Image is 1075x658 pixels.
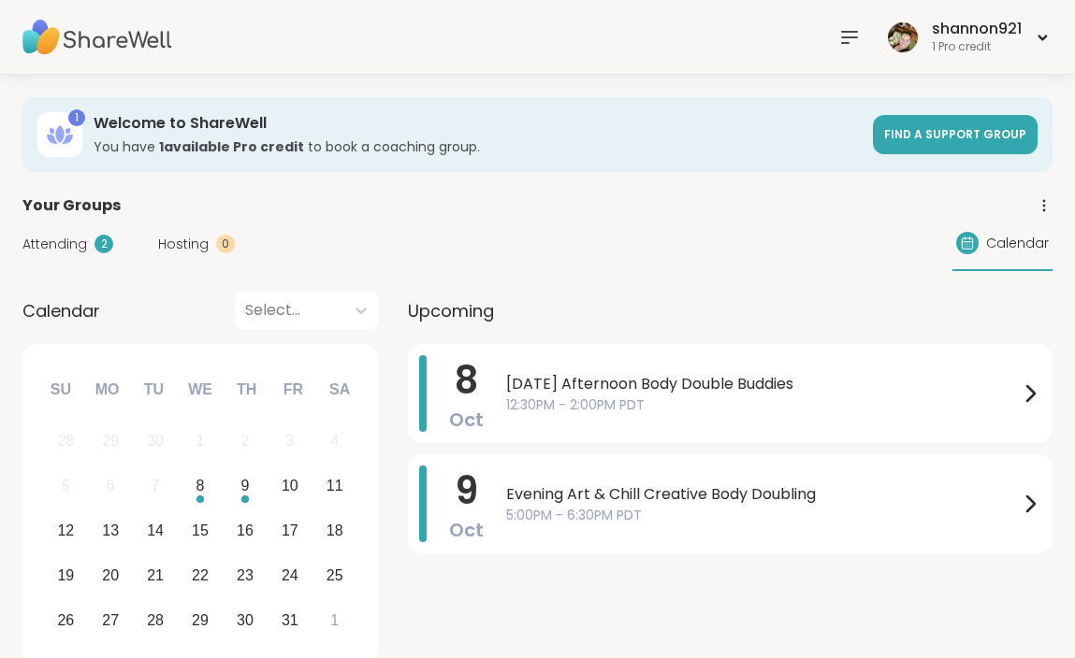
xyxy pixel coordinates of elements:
span: 5:00PM - 6:30PM PDT [506,506,1019,525]
span: Upcoming [408,298,494,323]
span: 12:30PM - 2:00PM PDT [506,395,1019,415]
div: 10 [282,473,298,498]
img: shannon921 [888,22,918,52]
span: Calendar [22,298,100,323]
div: Choose Saturday, November 1st, 2025 [314,600,355,640]
div: Choose Tuesday, October 21st, 2025 [136,555,176,595]
div: Choose Sunday, October 19th, 2025 [46,555,86,595]
div: 1 [68,109,85,126]
div: Choose Saturday, October 25th, 2025 [314,555,355,595]
div: 6 [107,473,115,498]
h3: You have to book a coaching group. [94,137,862,156]
div: 28 [57,428,74,453]
div: 15 [192,518,209,543]
div: 23 [237,563,254,588]
span: Attending [22,235,87,254]
div: 13 [102,518,119,543]
h3: Welcome to ShareWell [94,113,862,134]
div: 1 Pro credit [932,39,1022,55]
div: Choose Wednesday, October 15th, 2025 [181,511,221,551]
div: 30 [237,608,254,633]
span: Hosting [158,235,209,254]
div: Not available Monday, October 6th, 2025 [91,466,131,507]
div: Choose Wednesday, October 8th, 2025 [181,466,221,507]
div: Choose Saturday, October 11th, 2025 [314,466,355,507]
img: ShareWell Nav Logo [22,5,172,70]
div: Not available Monday, September 29th, 2025 [91,422,131,462]
div: 21 [147,563,164,588]
a: Find a support group [873,115,1038,154]
div: 11 [327,473,343,498]
div: 31 [282,608,298,633]
div: 30 [147,428,164,453]
div: Not available Sunday, October 5th, 2025 [46,466,86,507]
div: 14 [147,518,164,543]
div: Not available Sunday, September 28th, 2025 [46,422,86,462]
div: 12 [57,518,74,543]
div: Sa [319,369,360,410]
div: month 2025-10 [43,419,356,642]
div: Su [40,369,81,410]
div: 8 [196,473,205,498]
span: Evening Art & Chill Creative Body Doubling [506,483,1019,506]
div: Choose Tuesday, October 14th, 2025 [136,511,176,551]
span: Find a support group [884,126,1026,142]
div: 17 [282,518,298,543]
div: We [180,369,221,410]
span: Oct [449,407,484,433]
div: Not available Friday, October 3rd, 2025 [269,422,310,462]
div: Choose Thursday, October 30th, 2025 [225,600,266,640]
div: Choose Monday, October 13th, 2025 [91,511,131,551]
div: 1 [196,428,205,453]
span: [DATE] Afternoon Body Double Buddies [506,373,1019,395]
div: Fr [272,369,313,410]
div: Mo [86,369,127,410]
div: Choose Sunday, October 26th, 2025 [46,600,86,640]
div: 5 [62,473,70,498]
div: 29 [192,608,209,633]
div: 0 [216,235,235,253]
div: 2 [240,428,249,453]
div: Not available Wednesday, October 1st, 2025 [181,422,221,462]
div: Choose Friday, October 31st, 2025 [269,600,310,640]
div: shannon921 [932,19,1022,39]
div: 2 [94,235,113,253]
div: Th [226,369,268,410]
div: Tu [133,369,174,410]
div: Choose Thursday, October 16th, 2025 [225,511,266,551]
div: 9 [240,473,249,498]
div: 22 [192,563,209,588]
div: 19 [57,563,74,588]
div: 18 [327,518,343,543]
span: Your Groups [22,194,121,217]
div: Choose Wednesday, October 29th, 2025 [181,600,221,640]
div: 29 [102,428,119,453]
div: 27 [102,608,119,633]
div: 25 [327,563,343,588]
div: Choose Thursday, October 9th, 2025 [225,466,266,507]
div: Choose Tuesday, October 28th, 2025 [136,600,176,640]
div: 16 [237,518,254,543]
div: Choose Monday, October 20th, 2025 [91,555,131,595]
div: 26 [57,608,74,633]
div: Choose Monday, October 27th, 2025 [91,600,131,640]
div: Not available Thursday, October 2nd, 2025 [225,422,266,462]
div: 24 [282,563,298,588]
span: 8 [455,354,478,407]
div: 1 [330,608,339,633]
div: 7 [152,473,160,498]
div: 28 [147,608,164,633]
div: Not available Tuesday, October 7th, 2025 [136,466,176,507]
span: Oct [449,517,484,543]
div: Not available Saturday, October 4th, 2025 [314,422,355,462]
span: Calendar [986,234,1049,253]
div: Not available Tuesday, September 30th, 2025 [136,422,176,462]
div: Choose Friday, October 24th, 2025 [269,555,310,595]
div: 20 [102,563,119,588]
b: 1 available Pro credit [159,137,304,156]
div: Choose Saturday, October 18th, 2025 [314,511,355,551]
div: Choose Wednesday, October 22nd, 2025 [181,555,221,595]
div: Choose Friday, October 17th, 2025 [269,511,310,551]
div: 4 [330,428,339,453]
span: 9 [455,465,478,517]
